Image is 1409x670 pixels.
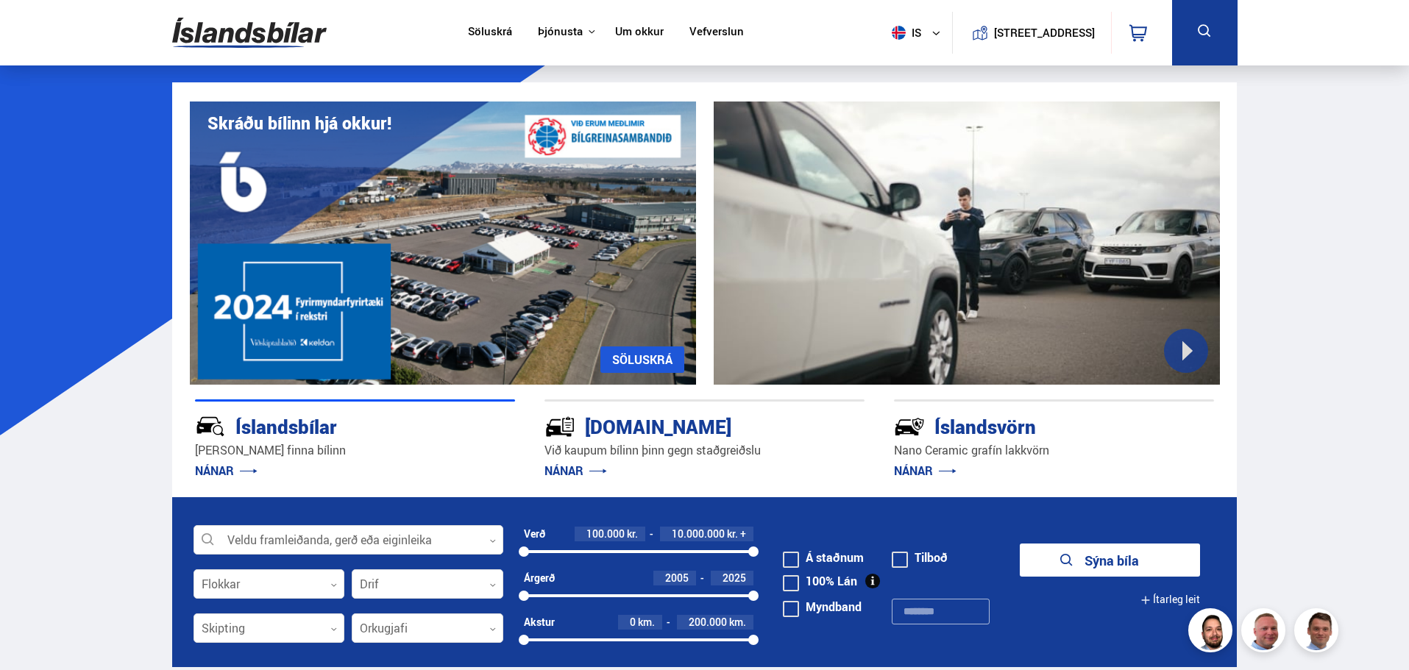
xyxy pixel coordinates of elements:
span: kr. [727,528,738,540]
a: SÖLUSKRÁ [600,346,684,373]
button: [STREET_ADDRESS] [1000,26,1090,39]
h1: Skráðu bílinn hjá okkur! [207,113,391,133]
div: Verð [524,528,545,540]
img: -Svtn6bYgwAsiwNX.svg [894,411,925,442]
span: 200.000 [689,615,727,629]
span: km. [729,616,746,628]
img: siFngHWaQ9KaOqBr.png [1243,610,1288,655]
a: Söluskrá [468,25,512,40]
a: Vefverslun [689,25,744,40]
span: km. [638,616,655,628]
a: Um okkur [615,25,664,40]
span: 100.000 [586,527,625,541]
div: Akstur [524,616,555,628]
label: 100% Lán [783,575,857,587]
button: is [886,11,952,54]
img: FbJEzSuNWCJXmdc-.webp [1296,610,1341,655]
img: svg+xml;base64,PHN2ZyB4bWxucz0iaHR0cDovL3d3dy53My5vcmcvMjAwMC9zdmciIHdpZHRoPSI1MTIiIGhlaWdodD0iNT... [892,26,906,40]
span: + [740,528,746,540]
p: Við kaupum bílinn þinn gegn staðgreiðslu [544,442,865,459]
span: 2025 [723,571,746,585]
div: Íslandsvörn [894,413,1162,438]
img: nhp88E3Fdnt1Opn2.png [1190,610,1235,655]
img: eKx6w-_Home_640_.png [190,101,696,385]
a: NÁNAR [894,463,957,479]
label: Myndband [783,601,862,613]
p: [PERSON_NAME] finna bílinn [195,442,515,459]
button: Ítarleg leit [1140,583,1200,616]
label: Á staðnum [783,552,864,563]
label: Tilboð [892,552,948,563]
img: G0Ugv5HjCgRt.svg [172,9,327,57]
span: 10.000.000 [672,527,725,541]
span: kr. [627,528,638,540]
span: 2005 [665,571,689,585]
img: JRvxyua_JYH6wB4c.svg [195,411,226,442]
div: Íslandsbílar [195,413,463,438]
div: [DOMAIN_NAME] [544,413,812,438]
span: is [886,26,923,40]
img: tr5P-W3DuiFaO7aO.svg [544,411,575,442]
button: Þjónusta [538,25,583,39]
p: Nano Ceramic grafín lakkvörn [894,442,1214,459]
button: Sýna bíla [1020,544,1200,577]
a: [STREET_ADDRESS] [960,12,1103,54]
span: 0 [630,615,636,629]
div: Árgerð [524,572,555,584]
a: NÁNAR [195,463,258,479]
a: NÁNAR [544,463,607,479]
